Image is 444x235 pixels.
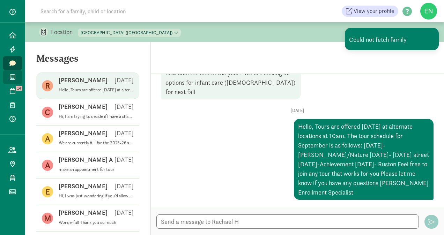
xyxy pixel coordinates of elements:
input: Search for a family, child or location [36,4,232,18]
span: View your profile [354,7,394,15]
p: [PERSON_NAME] A [59,156,113,164]
p: [PERSON_NAME] [59,129,108,137]
a: View your profile [342,6,398,17]
p: Wonderful! Thank you so much [59,220,134,225]
figure: C [42,107,53,118]
p: [DATE] [161,108,434,113]
div: Hello, Tours are offered [DATE] at alternate locations at 10am. The tour schedule for September i... [294,119,434,200]
figure: E [42,186,53,197]
h5: Messages [25,53,150,70]
p: [DATE] [114,156,134,164]
p: [DATE] [114,209,134,217]
p: Location [51,28,78,36]
p: [PERSON_NAME] [59,76,108,84]
p: [DATE] [114,103,134,111]
span: 14 [16,86,22,91]
figure: A [42,133,53,144]
p: We are currently full for the 2025-26 school year. I have added you back to the waitlist and if a... [59,140,134,146]
p: Hi, I was just wondering if you'd allow a quick visit at a time outside of open house hours. It i... [59,193,134,199]
div: Could not fetch family [345,28,439,50]
p: [PERSON_NAME] [59,103,108,111]
p: Hi, I am trying to decide if I have a chance of getting in to any of the North Tacoma Montessori ... [59,114,134,119]
p: make an appointment for tour [59,167,134,172]
p: [DATE] [114,129,134,137]
a: 14 [3,84,22,98]
p: [PERSON_NAME] [59,182,108,190]
figure: A [42,160,53,171]
p: Hello, Tours are offered [DATE] at alternate locations at 10am. The tour schedule for September i... [59,87,134,93]
p: [DATE] [114,76,134,84]
p: [PERSON_NAME] [59,209,108,217]
figure: M [42,213,53,224]
p: [DATE] [114,182,134,190]
figure: R [42,80,53,91]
